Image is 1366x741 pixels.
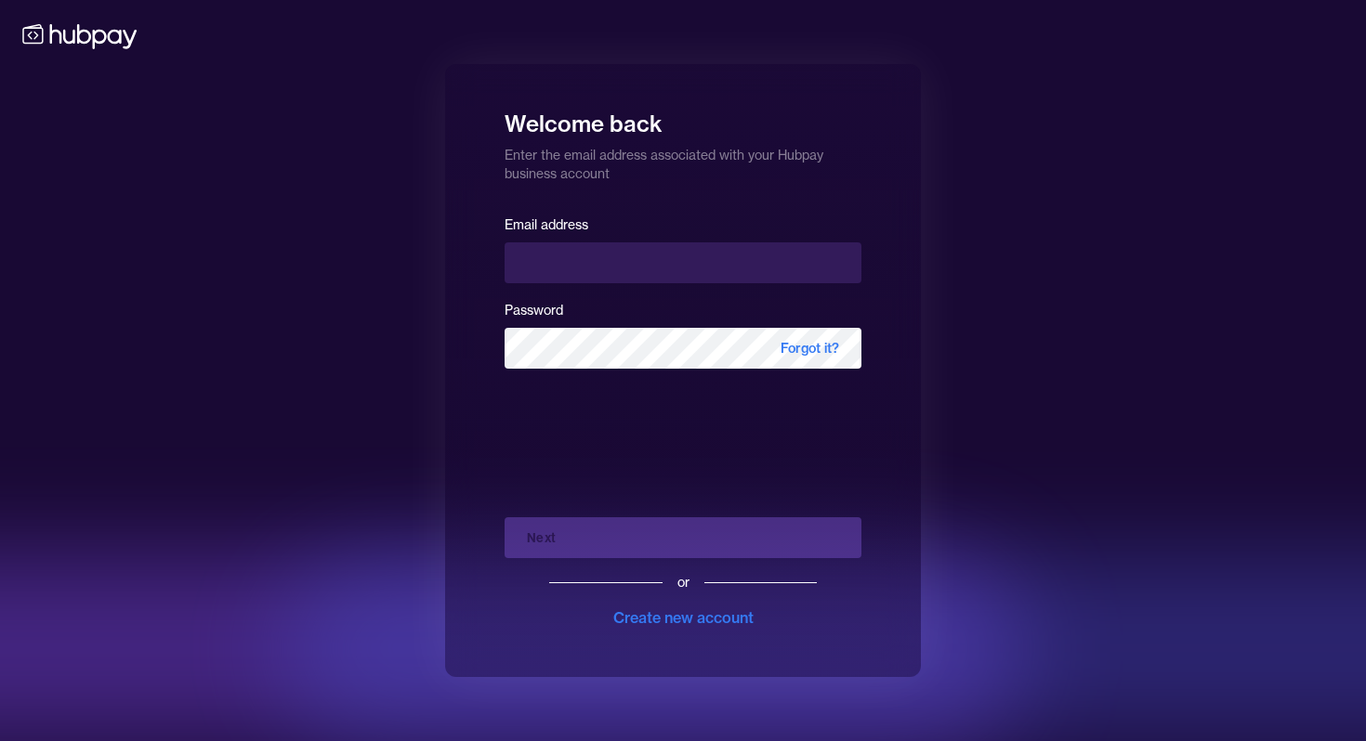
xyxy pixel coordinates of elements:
[505,216,588,233] label: Email address
[677,573,690,591] div: or
[758,328,861,369] span: Forgot it?
[613,606,754,629] div: Create new account
[505,138,861,183] p: Enter the email address associated with your Hubpay business account
[505,302,563,318] label: Password
[505,97,861,138] h1: Welcome back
